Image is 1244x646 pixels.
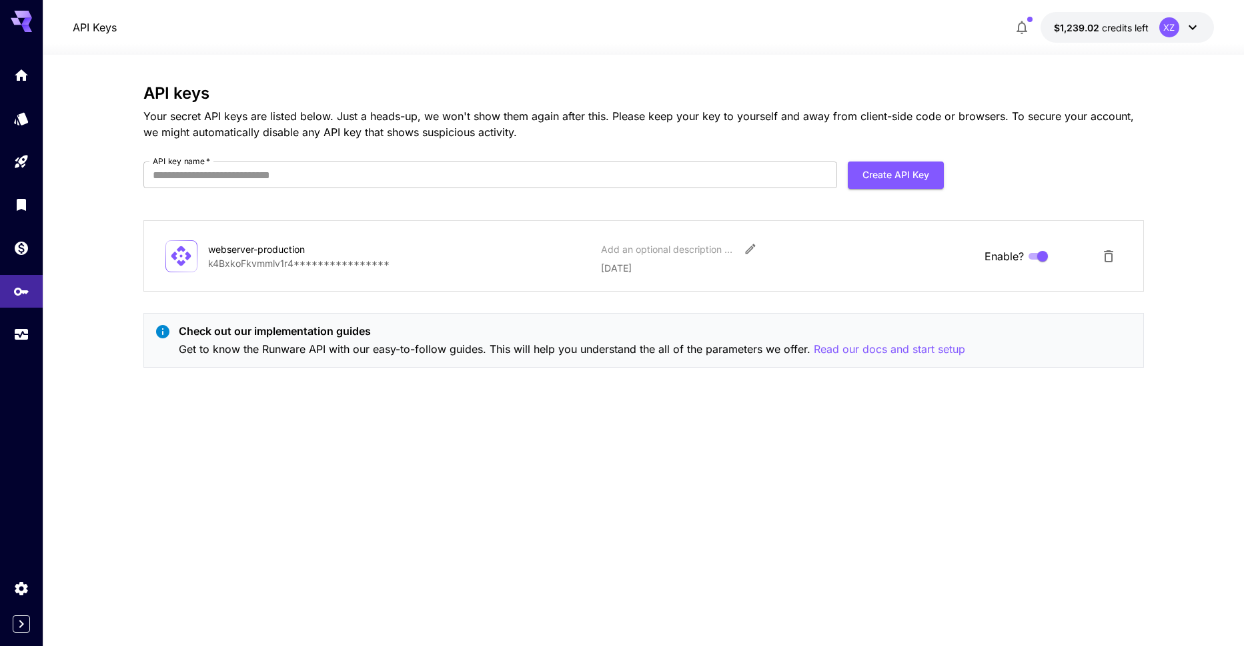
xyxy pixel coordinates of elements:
a: API Keys [73,19,117,35]
div: Wallet [13,240,29,256]
label: API key name [153,155,210,167]
nav: breadcrumb [73,19,117,35]
button: Expand sidebar [13,615,30,633]
div: Models [13,110,29,127]
button: Edit [738,237,762,261]
div: Usage [13,326,29,343]
button: $1,239.01915XZ [1041,12,1214,43]
p: Your secret API keys are listed below. Just a heads-up, we won't show them again after this. Plea... [143,108,1144,140]
button: Read our docs and start setup [814,341,965,358]
div: webserver-production [208,242,342,256]
span: Enable? [985,248,1024,264]
button: Create API Key [848,161,944,189]
p: Get to know the Runware API with our easy-to-follow guides. This will help you understand the all... [179,341,965,358]
button: Delete API Key [1095,243,1122,270]
p: [DATE] [601,261,973,275]
h3: API keys [143,84,1144,103]
div: API Keys [13,283,29,300]
div: Settings [13,580,29,597]
div: Add an optional description or comment [601,242,734,256]
div: XZ [1159,17,1179,37]
span: $1,239.02 [1054,22,1102,33]
div: Library [13,196,29,213]
div: $1,239.01915 [1054,21,1149,35]
div: Home [13,67,29,83]
div: Playground [13,153,29,170]
span: credits left [1102,22,1149,33]
p: Check out our implementation guides [179,323,965,339]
